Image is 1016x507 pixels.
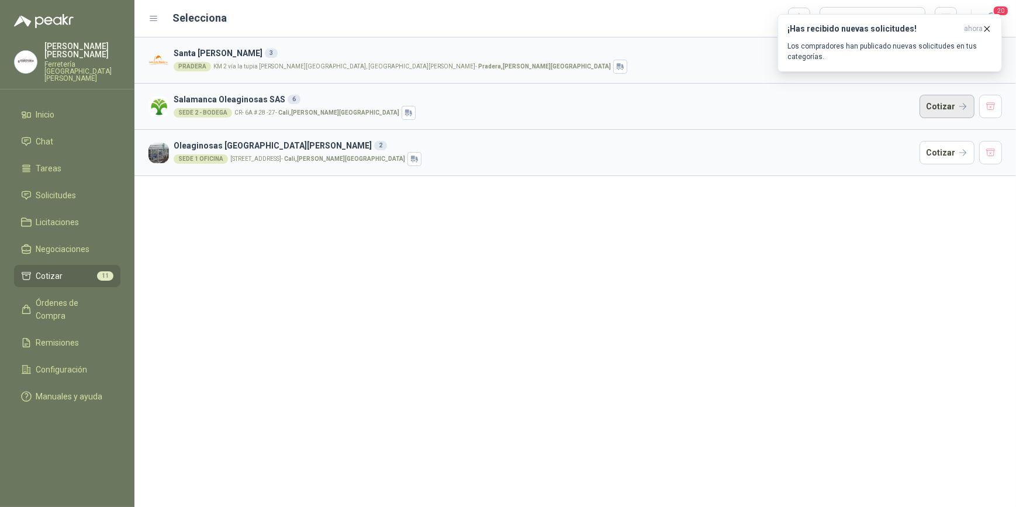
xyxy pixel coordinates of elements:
button: Cargar cotizaciones [820,7,925,30]
p: CR- 6A # 28 -27 - [234,110,399,116]
p: [STREET_ADDRESS] - [230,156,405,162]
button: Cotizar [920,95,974,118]
p: Ferretería [GEOGRAPHIC_DATA][PERSON_NAME] [44,61,120,82]
div: SEDE 1 OFICINA [174,154,228,164]
img: Company Logo [15,51,37,73]
span: Configuración [36,363,88,376]
img: Company Logo [148,50,169,71]
a: Órdenes de Compra [14,292,120,327]
h2: Selecciona [173,10,227,26]
div: SEDE 2 - BODEGA [174,108,232,118]
button: 20 [981,8,1002,29]
h3: Oleaginosas [GEOGRAPHIC_DATA][PERSON_NAME] [174,139,915,152]
a: Negociaciones [14,238,120,260]
img: Company Logo [148,96,169,117]
div: 6 [288,95,300,104]
a: Manuales y ayuda [14,385,120,408]
a: Cotizar11 [14,265,120,287]
a: Chat [14,130,120,153]
span: Órdenes de Compra [36,296,109,322]
h3: Santa [PERSON_NAME] [174,47,915,60]
span: Tareas [36,162,62,175]
button: ¡Has recibido nuevas solicitudes!ahora Los compradores han publicado nuevas solicitudes en tus ca... [777,14,1002,72]
a: Remisiones [14,332,120,354]
div: 2 [374,141,387,150]
span: Chat [36,135,54,148]
span: Manuales y ayuda [36,390,103,403]
h3: Salamanca Oleaginosas SAS [174,93,915,106]
span: Licitaciones [36,216,80,229]
div: 3 [265,49,278,58]
a: Licitaciones [14,211,120,233]
img: Company Logo [148,143,169,163]
a: Solicitudes [14,184,120,206]
span: Cotizar [36,270,63,282]
strong: Cali , [PERSON_NAME][GEOGRAPHIC_DATA] [278,109,399,116]
button: Cotizar [920,141,974,164]
p: KM 2 vía la tupia [PERSON_NAME][GEOGRAPHIC_DATA], [GEOGRAPHIC_DATA][PERSON_NAME] - [213,64,611,70]
span: Inicio [36,108,55,121]
span: Remisiones [36,336,80,349]
span: Solicitudes [36,189,77,202]
div: PRADERA [174,62,211,71]
h3: ¡Has recibido nuevas solicitudes! [787,24,959,34]
span: Negociaciones [36,243,90,256]
p: [PERSON_NAME] [PERSON_NAME] [44,42,120,58]
span: 20 [993,5,1009,16]
strong: Cali , [PERSON_NAME][GEOGRAPHIC_DATA] [284,156,405,162]
a: Inicio [14,104,120,126]
span: 11 [97,271,113,281]
img: Logo peakr [14,14,74,28]
span: ahora [964,24,983,34]
a: Tareas [14,157,120,180]
p: Los compradores han publicado nuevas solicitudes en tus categorías. [787,41,992,62]
strong: Pradera , [PERSON_NAME][GEOGRAPHIC_DATA] [478,63,611,70]
a: Configuración [14,358,120,381]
